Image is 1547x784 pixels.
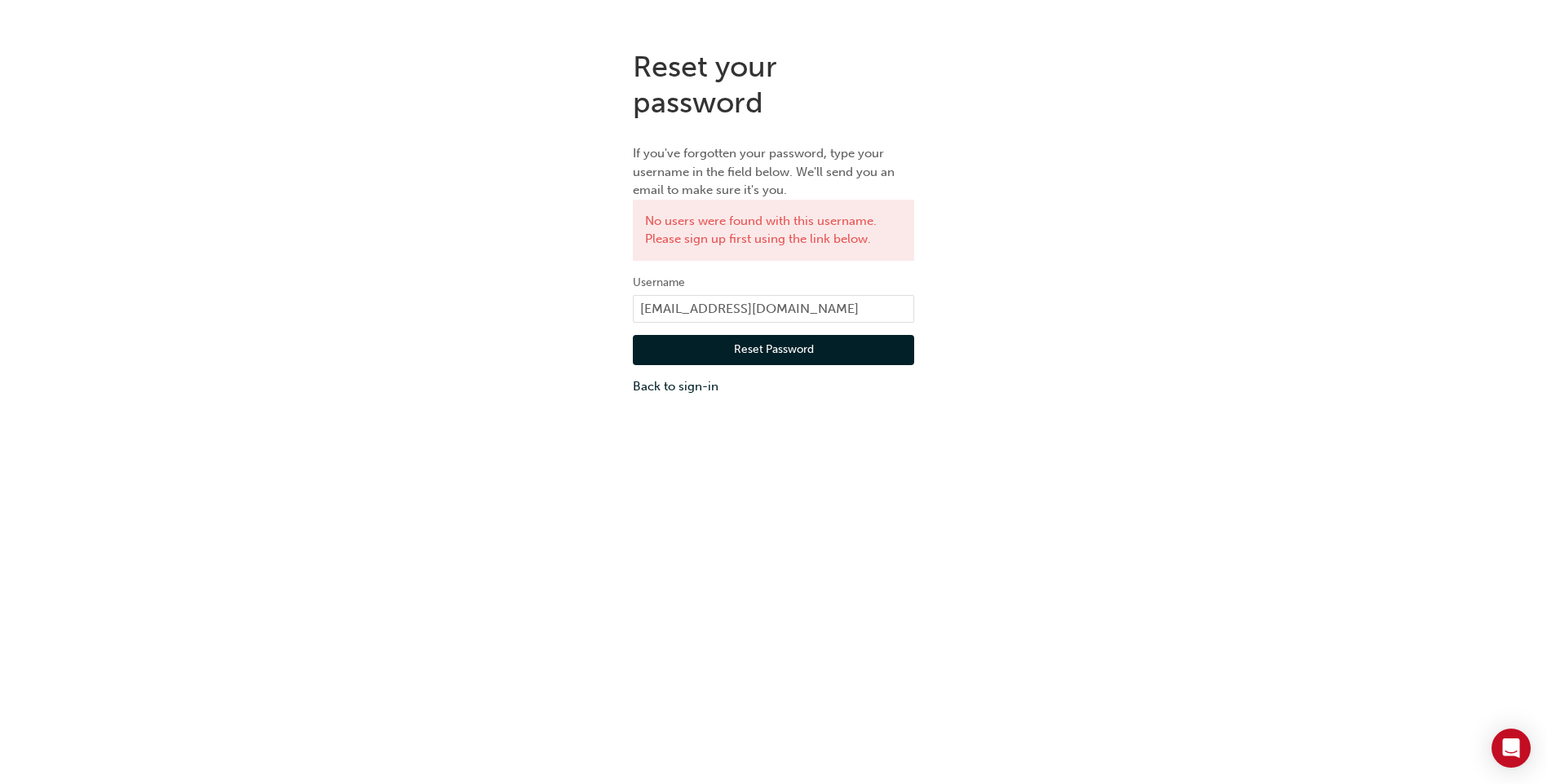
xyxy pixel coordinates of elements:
[633,49,914,120] h1: Reset your password
[1492,729,1531,768] div: Open Intercom Messenger
[633,335,914,366] button: Reset Password
[633,144,914,200] p: If you've forgotten your password, type your username in the field below. We'll send you an email...
[633,295,914,323] input: Username
[633,377,914,396] a: Back to sign-in
[633,273,914,293] label: Username
[633,200,914,261] div: No users were found with this username. Please sign up first using the link below.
